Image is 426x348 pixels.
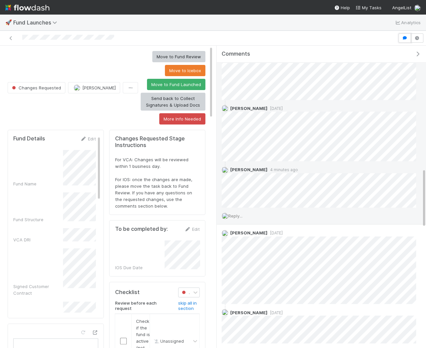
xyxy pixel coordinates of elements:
button: Move to Fund Launched [147,79,205,90]
div: VCA DRI [13,236,63,243]
div: Signed Customer Contract [13,283,63,296]
a: skip all in section [178,301,200,314]
span: [DATE] [267,230,283,235]
span: For VCA: Changes will be reviewed within 1 business day. For IOS: once the changes are made, plea... [115,157,193,209]
img: avatar_04f2f553-352a-453f-b9fb-c6074dc60769.png [222,167,228,173]
span: [PERSON_NAME] [230,106,267,111]
button: More Info Needed [159,113,205,124]
span: [PERSON_NAME] [82,85,116,90]
a: Analytics [394,19,421,26]
span: [PERSON_NAME] [230,310,267,315]
h6: Review before each request [115,301,168,311]
div: Fund Structure [13,216,63,223]
span: [DATE] [267,106,283,111]
h5: Fund Details [13,135,45,142]
span: Comments [222,51,250,57]
span: [PERSON_NAME] [230,167,267,172]
div: Fund Name [13,180,63,187]
span: [DATE] [267,310,283,315]
h6: skip all in section [178,301,200,311]
img: logo-inverted-e16ddd16eac7371096b0.svg [5,2,49,13]
button: Changes Requested [8,82,65,93]
a: Edit [184,226,200,232]
span: Unassigned [152,339,184,344]
a: Edit [80,136,96,141]
div: Help [334,4,350,11]
div: IOS Due Date [115,264,165,271]
span: 4 minutes ago [267,167,298,172]
button: Send back to Collect Signatures & Upload Docs [141,93,205,111]
h5: To be completed by: [115,226,168,232]
span: Fund Launches [13,19,60,26]
img: avatar_04f2f553-352a-453f-b9fb-c6074dc60769.png [74,84,80,91]
img: avatar_04f2f553-352a-453f-b9fb-c6074dc60769.png [222,309,228,316]
img: avatar_eed832e9-978b-43e4-b51e-96e46fa5184b.png [414,5,421,11]
h5: Changes Requested Stage Instructions [115,135,200,148]
span: Changes Requested [11,85,61,90]
h5: Checklist [115,289,139,296]
span: AngelList [392,5,411,10]
img: avatar_eed832e9-978b-43e4-b51e-96e46fa5184b.png [222,230,228,236]
span: Reply... [228,213,243,219]
span: [PERSON_NAME] [230,230,267,235]
a: My Tasks [355,4,382,11]
button: [PERSON_NAME] [68,82,120,93]
span: 🚀 [5,20,12,25]
span: Changes Requested [180,290,229,295]
button: Move to Icebox [165,65,205,76]
img: avatar_eed832e9-978b-43e4-b51e-96e46fa5184b.png [222,213,228,219]
button: Move to Fund Review [152,51,205,62]
span: My Tasks [355,5,382,10]
img: avatar_6db445ce-3f56-49af-8247-57cf2b85f45b.png [222,105,228,112]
